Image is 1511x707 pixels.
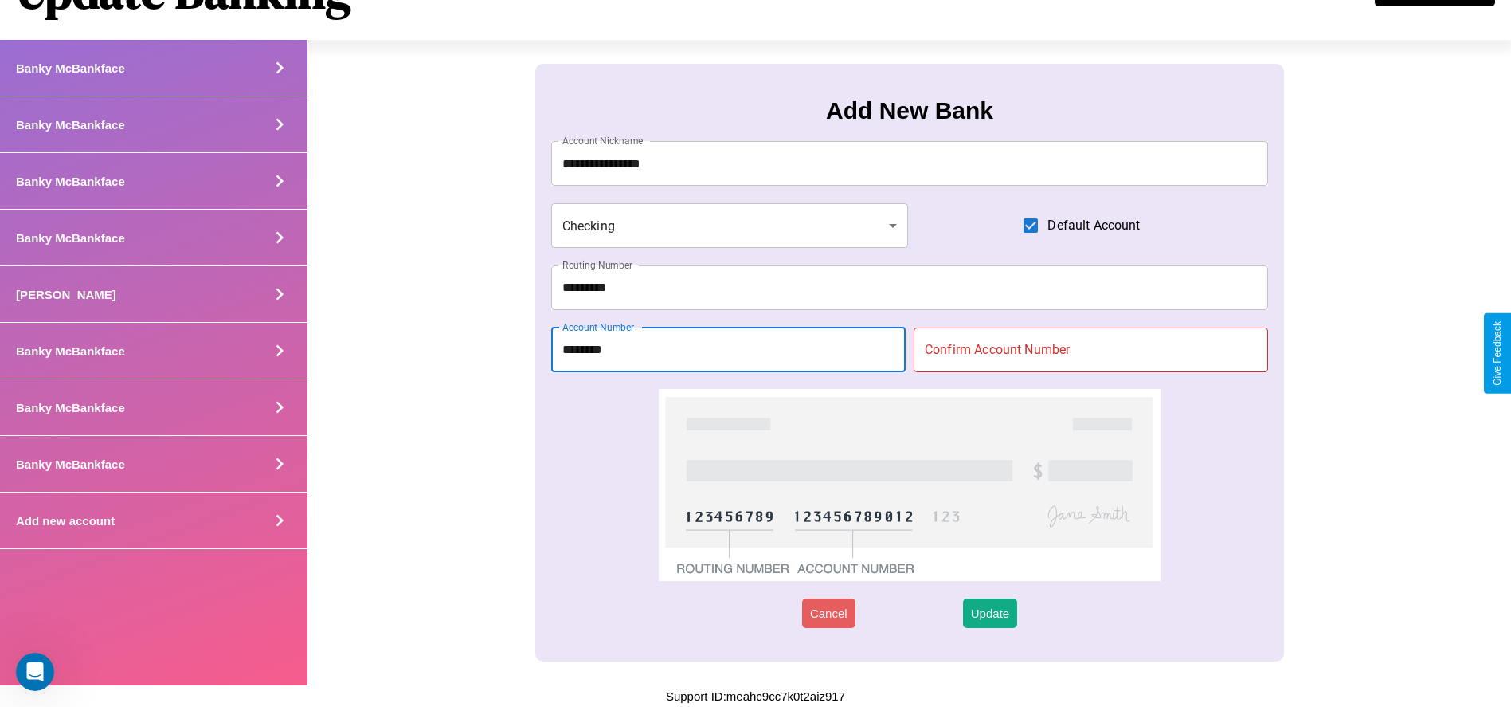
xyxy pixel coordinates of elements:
span: Default Account [1047,216,1140,235]
h4: Banky McBankface [16,231,125,245]
img: check [659,389,1161,581]
div: Give Feedback [1492,321,1503,386]
h4: Banky McBankface [16,61,125,75]
h4: Banky McBankface [16,175,125,188]
button: Update [963,599,1017,628]
div: Checking [551,203,908,248]
h4: [PERSON_NAME] [16,288,116,301]
h4: Banky McBankface [16,344,125,358]
button: Cancel [802,599,855,628]
label: Account Number [562,320,634,334]
label: Account Nickname [562,134,644,147]
h4: Add new account [16,514,115,528]
h4: Banky McBankface [16,118,125,132]
iframe: Intercom live chat [16,653,54,691]
label: Routing Number [562,258,632,272]
h4: Banky McBankface [16,401,125,414]
h3: Add New Bank [826,97,993,124]
p: Support ID: meahc9cc7k0t2aiz917 [666,685,845,707]
h4: Banky McBankface [16,458,125,471]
